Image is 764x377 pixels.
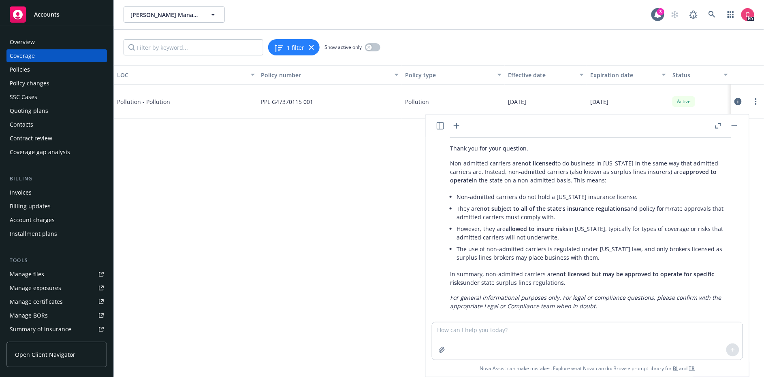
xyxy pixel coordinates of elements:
[10,118,33,131] div: Contacts
[6,146,107,159] a: Coverage gap analysis
[450,270,731,287] p: In summary, non-admitted carriers are under state surplus lines regulations.
[10,77,49,90] div: Policy changes
[508,71,575,79] div: Effective date
[15,350,75,359] span: Open Client Navigator
[6,256,107,265] div: Tools
[10,295,63,308] div: Manage certificates
[117,71,246,79] div: LOC
[10,132,52,145] div: Contract review
[10,214,55,227] div: Account charges
[6,309,107,322] a: Manage BORs
[590,71,657,79] div: Expiration date
[6,214,107,227] a: Account charges
[258,65,402,85] button: Policy number
[587,65,669,85] button: Expiration date
[124,39,263,55] input: Filter by keyword...
[704,6,720,23] a: Search
[261,97,314,106] span: PPL G47370115 001
[506,225,568,233] span: allowed to insure risks
[6,200,107,213] a: Billing updates
[124,6,225,23] button: [PERSON_NAME] Management Company
[6,175,107,183] div: Billing
[685,6,702,23] a: Report a Bug
[405,97,429,106] span: Pollution
[10,104,48,117] div: Quoting plans
[6,104,107,117] a: Quoting plans
[450,294,721,310] em: For general informational purposes only. For legal or compliance questions, please confirm with t...
[287,43,304,52] span: 1 filter
[117,97,239,106] span: Pollution - Pollution
[723,6,739,23] a: Switch app
[6,282,107,294] a: Manage exposures
[457,191,731,203] li: Non-admitted carriers do not hold a [US_STATE] insurance license.
[6,77,107,90] a: Policy changes
[10,36,35,49] div: Overview
[657,8,664,15] div: 3
[450,144,731,152] p: Thank you for your question.
[10,49,35,62] div: Coverage
[10,63,30,76] div: Policies
[10,323,71,336] div: Summary of insurance
[505,65,587,85] button: Effective date
[741,8,754,21] img: photo
[10,282,61,294] div: Manage exposures
[10,186,32,199] div: Invoices
[672,71,719,79] div: Status
[6,49,107,62] a: Coverage
[34,11,60,18] span: Accounts
[673,365,678,372] a: BI
[676,98,692,105] span: Active
[751,97,761,106] a: more
[457,203,731,223] li: They are and policy form/rate approvals that admitted carriers must comply with.
[521,159,555,167] span: not licensed
[480,360,695,377] span: Nova Assist can make mistakes. Explore what Nova can do: Browse prompt library for and
[6,91,107,104] a: SSC Cases
[324,44,362,51] span: Show active only
[10,309,48,322] div: Manage BORs
[6,63,107,76] a: Policies
[130,11,201,19] span: [PERSON_NAME] Management Company
[114,65,258,85] button: LOC
[508,97,526,106] span: [DATE]
[6,295,107,308] a: Manage certificates
[10,227,57,240] div: Installment plans
[6,36,107,49] a: Overview
[457,223,731,243] li: However, they are in [US_STATE], typically for types of coverage or risks that admitted carriers ...
[261,71,390,79] div: Policy number
[450,270,715,286] span: not licensed but may be approved to operate for specific risks
[6,268,107,281] a: Manage files
[405,71,493,79] div: Policy type
[10,200,51,213] div: Billing updates
[6,323,107,336] a: Summary of insurance
[669,65,731,85] button: Status
[689,365,695,372] a: TR
[6,132,107,145] a: Contract review
[6,227,107,240] a: Installment plans
[450,159,731,184] p: Non-admitted carriers are to do business in [US_STATE] in the same way that admitted carriers are...
[402,65,505,85] button: Policy type
[10,268,44,281] div: Manage files
[6,3,107,26] a: Accounts
[590,97,608,106] span: [DATE]
[6,186,107,199] a: Invoices
[10,91,37,104] div: SSC Cases
[667,6,683,23] a: Start snowing
[10,146,70,159] div: Coverage gap analysis
[6,118,107,131] a: Contacts
[457,243,731,263] li: The use of non-admitted carriers is regulated under [US_STATE] law, and only brokers licensed as ...
[480,205,627,212] span: not subject to all of the state’s insurance regulations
